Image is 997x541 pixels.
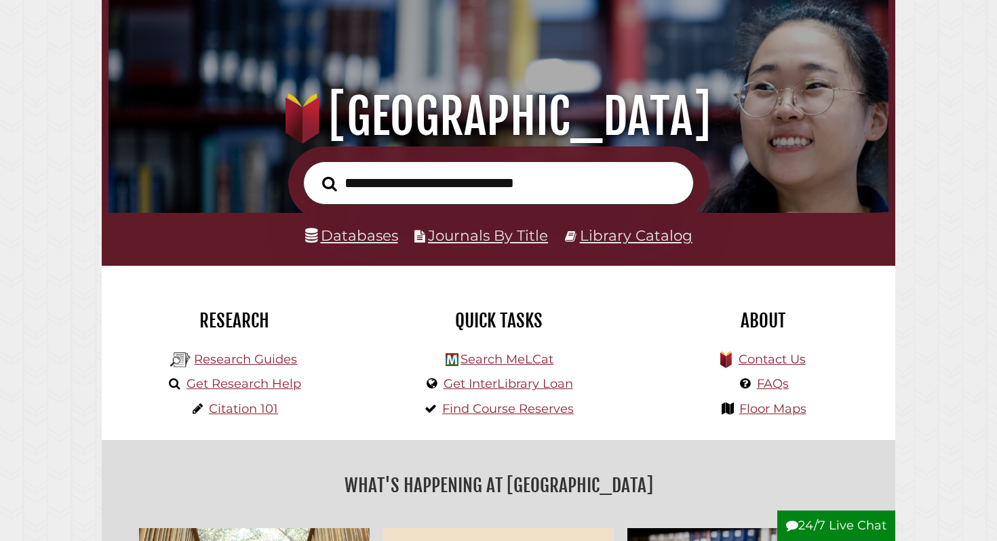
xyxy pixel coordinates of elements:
[305,226,398,244] a: Databases
[315,172,344,195] button: Search
[442,401,574,416] a: Find Course Reserves
[194,352,297,367] a: Research Guides
[112,470,885,501] h2: What's Happening at [GEOGRAPHIC_DATA]
[428,226,548,244] a: Journals By Title
[580,226,692,244] a: Library Catalog
[209,401,278,416] a: Citation 101
[739,401,806,416] a: Floor Maps
[461,352,553,367] a: Search MeLCat
[170,350,191,370] img: Hekman Library Logo
[376,309,621,332] h2: Quick Tasks
[187,376,301,391] a: Get Research Help
[446,353,458,366] img: Hekman Library Logo
[739,352,806,367] a: Contact Us
[112,309,356,332] h2: Research
[123,87,874,146] h1: [GEOGRAPHIC_DATA]
[757,376,789,391] a: FAQs
[444,376,573,391] a: Get InterLibrary Loan
[641,309,885,332] h2: About
[322,176,337,192] i: Search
